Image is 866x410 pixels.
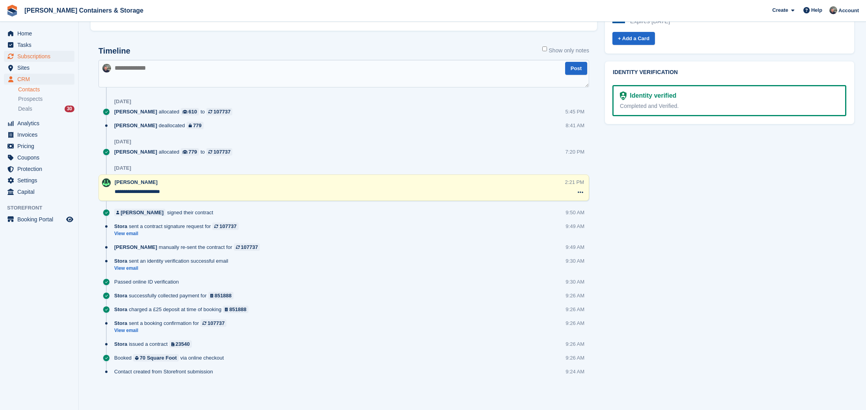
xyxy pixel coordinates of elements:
[200,319,226,327] a: 107737
[17,141,65,152] span: Pricing
[838,7,859,15] span: Account
[566,306,584,313] div: 9:26 AM
[566,223,584,230] div: 9:49 AM
[229,306,246,313] div: 851888
[18,95,74,103] a: Prospects
[4,152,74,163] a: menu
[114,108,236,115] div: allocated to
[17,51,65,62] span: Subscriptions
[829,6,837,14] img: Adam Greenhalgh
[17,152,65,163] span: Coupons
[98,46,130,56] h2: Timeline
[114,278,183,286] div: Passed online ID verification
[114,223,243,230] div: sent a contract signature request for
[620,102,839,110] div: Completed and Verified.
[566,209,584,216] div: 9:50 AM
[566,319,584,327] div: 9:26 AM
[193,122,202,129] div: 779
[65,106,74,112] div: 30
[4,51,74,62] a: menu
[206,108,232,115] a: 107737
[219,223,236,230] div: 107737
[213,148,230,156] div: 107737
[213,108,230,115] div: 107737
[811,6,822,14] span: Help
[169,340,192,348] a: 23540
[114,122,208,129] div: deallocated
[6,5,18,17] img: stora-icon-8386f47178a22dfd0bd8f6a31ec36ba5ce8667c1dd55bd0f319d3a0aa187defe.svg
[234,243,260,251] a: 107737
[181,108,199,115] a: 610
[114,292,127,299] span: Stora
[114,139,131,145] div: [DATE]
[114,306,127,313] span: Stora
[565,178,584,186] div: 2:21 PM
[114,354,228,362] div: Booked via online checkout
[114,327,230,334] a: View email
[566,148,584,156] div: 7:20 PM
[613,69,846,76] h2: Identity verification
[4,74,74,85] a: menu
[17,175,65,186] span: Settings
[21,4,146,17] a: [PERSON_NAME] Containers & Storage
[18,95,43,103] span: Prospects
[17,186,65,197] span: Capital
[114,148,236,156] div: allocated to
[17,62,65,73] span: Sites
[566,368,584,375] div: 9:24 AM
[17,74,65,85] span: CRM
[4,163,74,174] a: menu
[114,257,232,265] div: sent an identity verification successful email
[114,243,264,251] div: manually re-sent the contract for
[4,118,74,129] a: menu
[18,105,74,113] a: Deals 30
[189,148,197,156] div: 779
[566,340,584,348] div: 9:26 AM
[114,148,157,156] span: [PERSON_NAME]
[566,257,584,265] div: 9:30 AM
[17,28,65,39] span: Home
[189,108,197,115] div: 610
[241,243,258,251] div: 107737
[114,368,217,375] div: Contact created from Storefront submission
[181,148,199,156] a: 779
[566,243,584,251] div: 9:49 AM
[114,209,217,216] div: signed their contract
[17,39,65,50] span: Tasks
[208,319,224,327] div: 107737
[18,105,32,113] span: Deals
[542,46,589,55] label: Show only notes
[114,223,127,230] span: Stora
[4,62,74,73] a: menu
[114,98,131,105] div: [DATE]
[176,340,190,348] div: 23540
[566,122,584,129] div: 8:41 AM
[612,32,655,45] a: + Add a Card
[17,118,65,129] span: Analytics
[206,148,232,156] a: 107737
[7,204,78,212] span: Storefront
[566,354,584,362] div: 9:26 AM
[223,306,248,313] a: 851888
[114,265,232,272] a: View email
[114,319,230,327] div: sent a booking confirmation for
[114,340,196,348] div: issued a contract
[18,86,74,93] a: Contacts
[114,108,157,115] span: [PERSON_NAME]
[133,354,179,362] a: 70 Square Foot
[4,28,74,39] a: menu
[65,215,74,224] a: Preview store
[121,209,163,216] div: [PERSON_NAME]
[215,292,232,299] div: 851888
[566,278,584,286] div: 9:30 AM
[114,319,127,327] span: Stora
[17,163,65,174] span: Protection
[4,129,74,140] a: menu
[17,214,65,225] span: Booking Portal
[566,292,584,299] div: 9:26 AM
[102,178,111,187] img: Arjun Preetham
[187,122,204,129] a: 779
[620,91,627,100] img: Identity Verification Ready
[115,179,158,185] span: [PERSON_NAME]
[208,292,234,299] a: 851888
